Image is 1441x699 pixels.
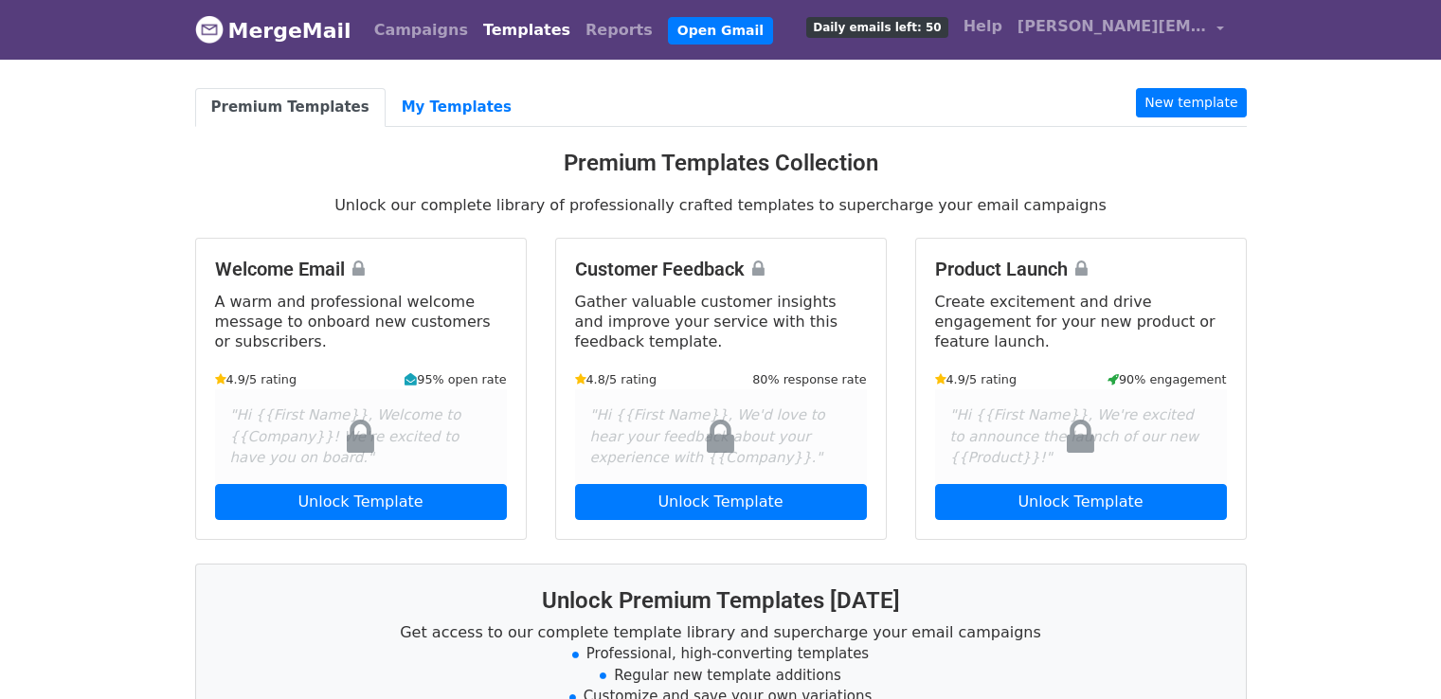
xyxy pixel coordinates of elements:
h4: Welcome Email [215,258,507,280]
a: Reports [578,11,660,49]
p: Create excitement and drive engagement for your new product or feature launch. [935,292,1227,351]
a: Open Gmail [668,17,773,45]
a: Help [956,8,1010,45]
span: Daily emails left: 50 [806,17,947,38]
p: A warm and professional welcome message to onboard new customers or subscribers. [215,292,507,351]
div: "Hi {{First Name}}, We're excited to announce the launch of our new {{Product}}!" [935,389,1227,484]
a: New template [1136,88,1246,117]
h3: Unlock Premium Templates [DATE] [219,587,1223,615]
span: [PERSON_NAME][EMAIL_ADDRESS][DOMAIN_NAME] [1018,15,1207,38]
li: Regular new template additions [219,665,1223,687]
a: Templates [476,11,578,49]
div: "Hi {{First Name}}, Welcome to {{Company}}! We're excited to have you on board." [215,389,507,484]
a: Premium Templates [195,88,386,127]
a: MergeMail [195,10,351,50]
p: Get access to our complete template library and supercharge your email campaigns [219,622,1223,642]
img: MergeMail logo [195,15,224,44]
h4: Customer Feedback [575,258,867,280]
a: Unlock Template [575,484,867,520]
p: Gather valuable customer insights and improve your service with this feedback template. [575,292,867,351]
small: 4.8/5 rating [575,370,657,388]
a: Daily emails left: 50 [799,8,955,45]
small: 80% response rate [752,370,866,388]
a: Unlock Template [935,484,1227,520]
small: 4.9/5 rating [215,370,297,388]
h4: Product Launch [935,258,1227,280]
a: Campaigns [367,11,476,49]
small: 90% engagement [1108,370,1227,388]
li: Professional, high-converting templates [219,643,1223,665]
a: My Templates [386,88,528,127]
div: "Hi {{First Name}}, We'd love to hear your feedback about your experience with {{Company}}." [575,389,867,484]
a: [PERSON_NAME][EMAIL_ADDRESS][DOMAIN_NAME] [1010,8,1232,52]
a: Unlock Template [215,484,507,520]
small: 4.9/5 rating [935,370,1018,388]
h3: Premium Templates Collection [195,150,1247,177]
small: 95% open rate [405,370,506,388]
p: Unlock our complete library of professionally crafted templates to supercharge your email campaigns [195,195,1247,215]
